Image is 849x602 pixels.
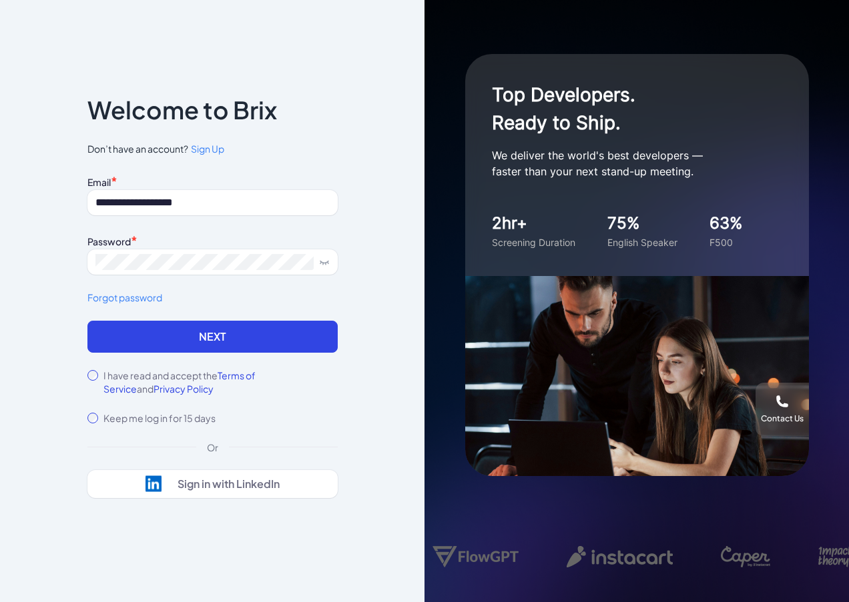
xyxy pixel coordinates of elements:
[191,143,224,155] span: Sign Up
[87,176,111,188] label: Email
[710,235,743,249] div: F500
[492,147,759,179] p: We deliver the world's best developers — faster than your next stand-up meeting.
[710,211,743,235] div: 63%
[188,142,224,156] a: Sign Up
[87,470,338,498] button: Sign in with LinkedIn
[196,441,229,454] div: Or
[607,235,677,249] div: English Speaker
[607,211,677,235] div: 75%
[103,369,256,395] span: Terms of Service
[103,369,338,395] label: I have read and accept the and
[178,477,280,491] div: Sign in with LinkedIn
[492,235,575,249] div: Screening Duration
[761,413,804,424] div: Contact Us
[492,211,575,235] div: 2hr+
[756,383,809,436] button: Contact Us
[154,383,214,395] span: Privacy Policy
[87,235,131,247] label: Password
[87,142,338,156] span: Don’t have an account?
[87,291,338,305] a: Forgot password
[87,321,338,353] button: Next
[492,81,759,137] h1: Top Developers. Ready to Ship.
[87,99,277,121] p: Welcome to Brix
[103,411,216,425] label: Keep me log in for 15 days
